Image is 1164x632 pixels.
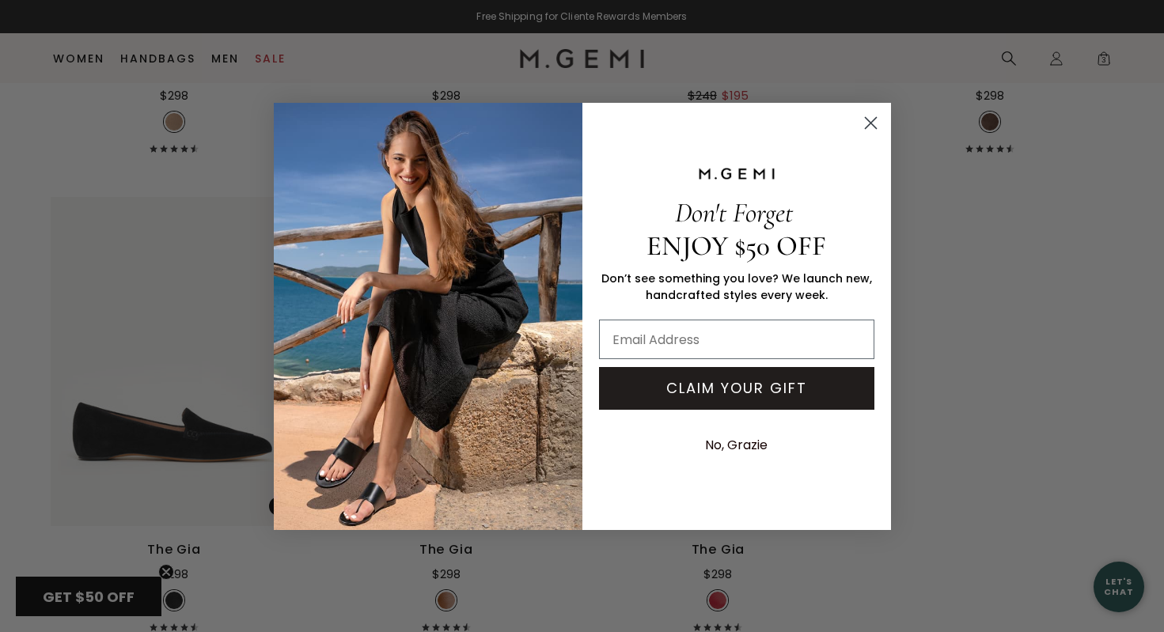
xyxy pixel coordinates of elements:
span: Don’t see something you love? We launch new, handcrafted styles every week. [601,271,872,303]
button: Close dialog [857,109,885,137]
span: Don't Forget [675,196,793,229]
button: No, Grazie [697,426,775,465]
button: CLAIM YOUR GIFT [599,367,874,410]
img: M.GEMI [697,167,776,181]
img: M.Gemi [274,103,582,530]
span: ENJOY $50 OFF [646,229,826,263]
input: Email Address [599,320,874,359]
